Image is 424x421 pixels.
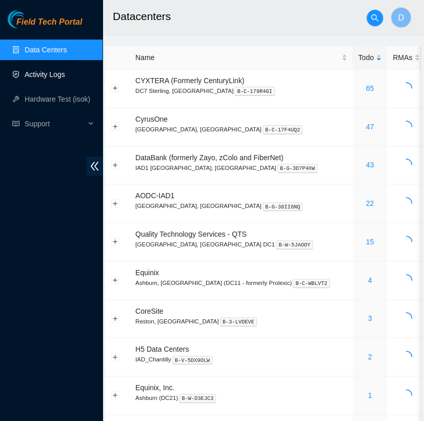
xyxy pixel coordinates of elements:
a: 4 [368,276,372,284]
span: Field Tech Portal [16,17,82,27]
span: double-left [87,157,103,176]
kbd: B-C-17F4UQ2 [263,125,303,135]
p: [GEOGRAPHIC_DATA], [GEOGRAPHIC_DATA] [135,201,347,210]
p: Ashburn, [GEOGRAPHIC_DATA] (DC11 - formerly Prolexic) [135,278,347,288]
a: 15 [366,238,374,246]
span: D [398,11,404,24]
a: 22 [366,199,374,207]
p: Reston, [GEOGRAPHIC_DATA] [135,317,347,326]
button: search [367,10,383,26]
button: Expand row [111,123,119,131]
span: Equinix [135,269,159,277]
button: Expand row [111,238,119,246]
span: search [367,14,382,22]
a: Akamai TechnologiesField Tech Portal [8,18,82,32]
span: Support [25,113,85,134]
span: loading [400,274,412,286]
button: Expand row [111,84,119,92]
span: CYXTERA (Formerly CenturyLink) [135,76,244,85]
a: 3 [368,314,372,322]
kbd: B-G-3D7P4XW [277,164,318,173]
kbd: B-C-WBLVT2 [293,279,330,288]
p: [GEOGRAPHIC_DATA], [GEOGRAPHIC_DATA] DC1 [135,240,347,249]
span: loading [400,351,412,363]
span: read [12,120,19,127]
span: loading [400,236,412,248]
a: 1 [368,391,372,399]
p: DC7 Sterling, [GEOGRAPHIC_DATA] [135,86,347,95]
button: Expand row [111,276,119,284]
p: IAD_Chantilly [135,355,347,364]
a: Hardware Test (isok) [25,95,90,103]
kbd: B-W-D3EJC3 [179,394,216,403]
span: CyrusOne [135,115,168,123]
button: Expand row [111,353,119,361]
kbd: B-V-5DX9OLW [172,356,213,365]
span: Quality Technology Services - QTS [135,230,247,238]
kbd: B-G-38II6NQ [263,202,303,212]
p: [GEOGRAPHIC_DATA], [GEOGRAPHIC_DATA] [135,125,347,134]
span: CoreSite [135,307,163,315]
a: 47 [366,123,374,131]
p: IAD1 [GEOGRAPHIC_DATA], [GEOGRAPHIC_DATA] [135,163,347,173]
span: loading [400,312,412,324]
span: loading [400,82,412,94]
span: H5 Data Centers [135,345,189,353]
a: 43 [366,161,374,169]
span: loading [400,159,412,171]
button: Expand row [111,314,119,322]
a: Activity Logs [25,70,65,79]
span: AODC-IAD1 [135,192,174,200]
button: Expand row [111,199,119,207]
span: loading [400,197,412,209]
a: 2 [368,353,372,361]
p: Ashburn (DC21) [135,393,347,403]
span: DataBank (formerly Zayo, zColo and FiberNet) [135,154,284,162]
kbd: B-3-LVDEVE [220,317,257,327]
span: loading [400,389,412,401]
img: Akamai Technologies [8,10,52,28]
span: loading [400,121,412,133]
a: Data Centers [25,46,67,54]
kbd: B-C-179R4GI [234,87,275,96]
span: Equinix, Inc. [135,384,174,392]
kbd: B-W-5JAOOY [276,240,313,250]
button: Expand row [111,161,119,169]
button: D [391,7,411,28]
a: 65 [366,84,374,92]
button: Expand row [111,391,119,399]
